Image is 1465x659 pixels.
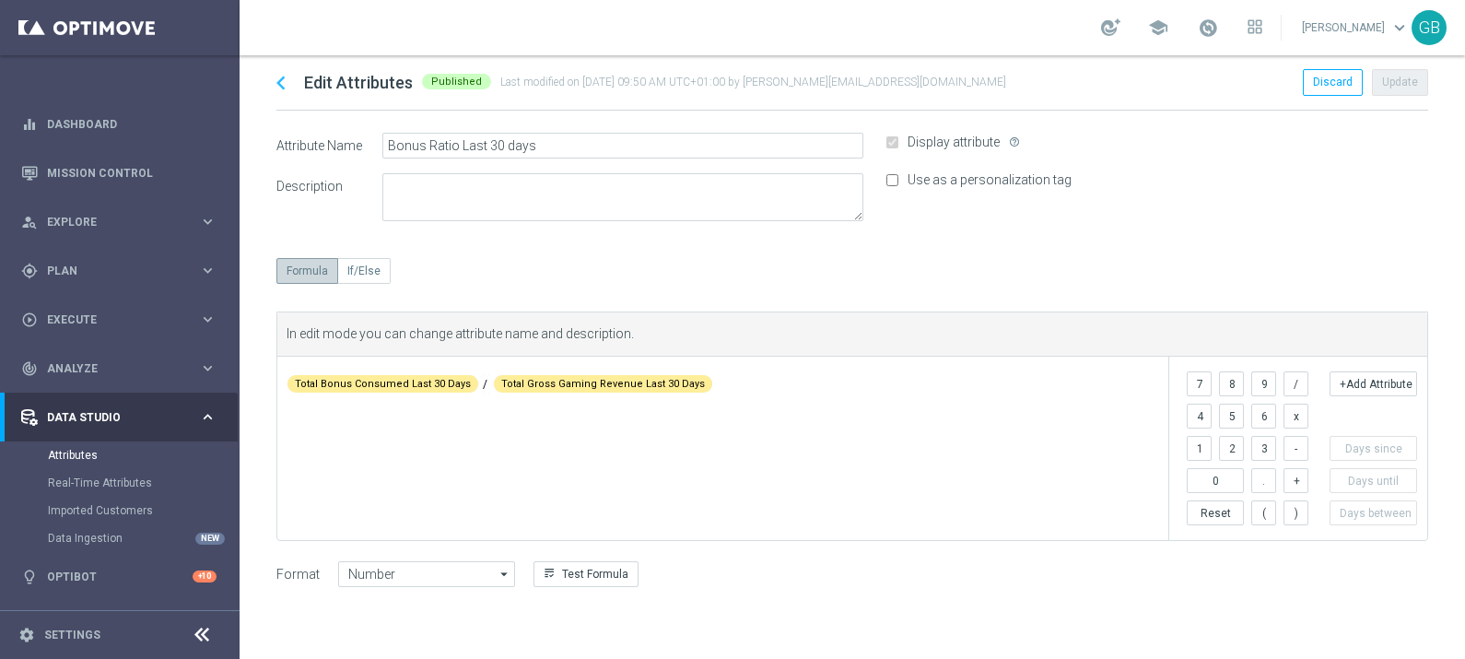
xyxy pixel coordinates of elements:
[47,314,199,325] span: Execute
[20,215,217,229] button: person_search Explore keyboard_arrow_right
[44,630,100,641] a: Settings
[47,148,217,197] a: Mission Control
[21,100,217,148] div: Dashboard
[1412,10,1447,45] div: GB
[48,497,238,524] div: Imported Customers
[47,363,199,374] span: Analyze
[48,531,192,546] a: Data Ingestion
[21,312,199,328] div: Execute
[1283,404,1308,429] button: x
[21,569,38,585] i: lightbulb
[287,326,634,342] span: In edit mode you can change attribute name and description.
[47,100,217,148] a: Dashboard
[501,377,705,391] span: Total Gross Gaming Revenue Last 30 days
[199,262,217,279] i: keyboard_arrow_right
[20,312,217,327] button: play_circle_outline Execute keyboard_arrow_right
[908,135,1000,150] label: Display attribute
[21,360,38,377] i: track_changes
[533,561,639,587] button: Test Formula
[48,441,238,469] div: Attributes
[21,409,199,426] div: Data Studio
[908,172,1072,188] label: Use as a personalization tag
[20,410,217,425] button: Data Studio keyboard_arrow_right
[287,375,478,393] tag: Total Bonus Consumed Last 30 days
[304,75,413,91] p: Edit Attributes
[195,533,225,545] div: NEW
[1009,136,1020,147] i: help_outline
[21,263,199,279] div: Plan
[20,570,217,584] button: lightbulb Optibot +10
[1251,371,1276,396] button: 9
[1303,69,1363,95] button: Discard
[1251,468,1276,493] button: .
[1187,500,1244,525] button: Reset
[20,117,217,132] button: equalizer Dashboard
[1283,371,1308,396] button: /
[48,448,192,463] a: Attributes
[21,312,38,328] i: play_circle_outline
[496,562,514,586] i: arrow_drop_down
[20,166,217,181] button: Mission Control
[1372,69,1428,95] button: Update
[494,375,712,393] tag: Total Gross Gaming Revenue Last 30 days
[18,627,35,643] i: settings
[1148,18,1168,38] span: school
[47,412,199,423] span: Data Studio
[276,178,382,194] p: Description
[422,74,491,89] div: Published
[1187,371,1212,396] button: 7
[199,311,217,328] i: keyboard_arrow_right
[193,571,217,583] div: +10
[20,361,217,376] button: track_changes Analyze keyboard_arrow_right
[1283,468,1308,493] button: +
[483,374,489,394] tag: /
[1187,468,1244,493] button: 0
[21,360,199,377] div: Analyze
[1389,18,1410,38] span: keyboard_arrow_down
[1219,436,1244,461] button: 2
[500,70,1006,90] label: Last modified on [DATE] 09:50 AM UTC+01:00 by [PERSON_NAME][EMAIL_ADDRESS][DOMAIN_NAME]
[21,214,199,230] div: Explore
[1187,404,1212,429] button: 4
[48,503,192,518] a: Imported Customers
[20,264,217,278] button: gps_fixed Plan keyboard_arrow_right
[1283,500,1308,525] button: )
[1251,404,1276,429] button: 6
[47,265,199,277] span: Plan
[21,263,38,279] i: gps_fixed
[295,377,471,391] span: Total Bonus Consumed Last 30 days
[47,217,199,228] span: Explore
[48,524,238,552] div: Data Ingestion
[287,364,1168,397] tags: ​
[1330,500,1417,525] button: Days between
[483,377,489,392] span: /
[21,552,217,601] div: Optibot
[199,213,217,230] i: keyboard_arrow_right
[1219,371,1244,396] button: 8
[1187,436,1212,461] button: 1
[199,408,217,426] i: keyboard_arrow_right
[1330,371,1417,396] button: +Add Attribute
[1330,436,1417,461] button: Days since
[1219,404,1244,429] button: 5
[1300,14,1412,41] a: [PERSON_NAME]keyboard_arrow_down
[47,552,193,601] a: Optibot
[199,359,217,377] i: keyboard_arrow_right
[1251,500,1276,525] button: (
[48,469,238,497] div: Real-Time Attributes
[267,69,295,97] i: chevron_left
[21,116,38,133] i: equalizer
[21,148,217,197] div: Mission Control
[1330,468,1417,493] button: Days until
[1283,436,1308,461] button: -
[1251,436,1276,461] button: 3
[21,214,38,230] i: person_search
